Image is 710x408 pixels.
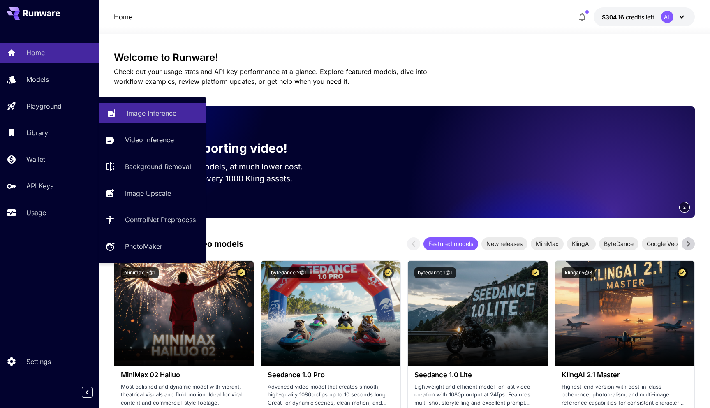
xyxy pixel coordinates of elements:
button: klingai:5@3 [562,267,595,278]
p: Lightweight and efficient model for fast video creation with 1080p output at 24fps. Features mult... [414,383,541,407]
p: Home [26,48,45,58]
p: Highest-end version with best-in-class coherence, photorealism, and multi-image reference capabil... [562,383,688,407]
img: alt [261,261,400,366]
nav: breadcrumb [114,12,132,22]
a: Video Inference [99,130,206,150]
p: Advanced video model that creates smooth, high-quality 1080p clips up to 10 seconds long. Great f... [268,383,394,407]
button: Collapse sidebar [82,387,93,398]
a: Image Inference [99,103,206,123]
h3: MiniMax 02 Hailuo [121,371,247,379]
p: PhotoMaker [125,241,162,251]
div: $304.16221 [602,13,654,21]
p: Models [26,74,49,84]
img: alt [114,261,254,366]
button: minimax:3@1 [121,267,159,278]
span: 2 [683,204,686,210]
div: Collapse sidebar [88,385,99,400]
p: API Keys [26,181,53,191]
a: Background Removal [99,157,206,177]
span: KlingAI [567,239,596,248]
p: ControlNet Preprocess [125,215,196,225]
span: $304.16 [602,14,626,21]
p: Save up to $500 for every 1000 Kling assets. [127,173,319,185]
h3: KlingAI 2.1 Master [562,371,688,379]
button: bytedance:1@1 [414,267,456,278]
p: Image Upscale [125,188,171,198]
a: ControlNet Preprocess [99,210,206,230]
button: Certified Model – Vetted for best performance and includes a commercial license. [530,267,541,278]
p: Background Removal [125,162,191,172]
div: AL [661,11,673,23]
a: PhotoMaker [99,236,206,257]
button: $304.16221 [594,7,695,26]
img: alt [408,261,547,366]
p: Settings [26,357,51,366]
p: Usage [26,208,46,218]
span: ByteDance [599,239,638,248]
p: Most polished and dynamic model with vibrant, theatrical visuals and fluid motion. Ideal for vira... [121,383,247,407]
p: Playground [26,101,62,111]
button: bytedance:2@1 [268,267,310,278]
a: Image Upscale [99,183,206,203]
span: New releases [481,239,527,248]
span: Featured models [423,239,478,248]
span: Check out your usage stats and API key performance at a glance. Explore featured models, dive int... [114,67,427,86]
h3: Welcome to Runware! [114,52,695,63]
p: Image Inference [127,108,176,118]
button: Certified Model – Vetted for best performance and includes a commercial license. [677,267,688,278]
p: Now supporting video! [150,139,287,158]
button: Certified Model – Vetted for best performance and includes a commercial license. [383,267,394,278]
p: Wallet [26,154,45,164]
p: Home [114,12,132,22]
span: credits left [626,14,654,21]
button: Certified Model – Vetted for best performance and includes a commercial license. [236,267,247,278]
h3: Seedance 1.0 Lite [414,371,541,379]
p: Video Inference [125,135,174,145]
p: Library [26,128,48,138]
img: alt [555,261,694,366]
span: MiniMax [531,239,564,248]
h3: Seedance 1.0 Pro [268,371,394,379]
span: Google Veo [642,239,682,248]
p: Run the best video models, at much lower cost. [127,161,319,173]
